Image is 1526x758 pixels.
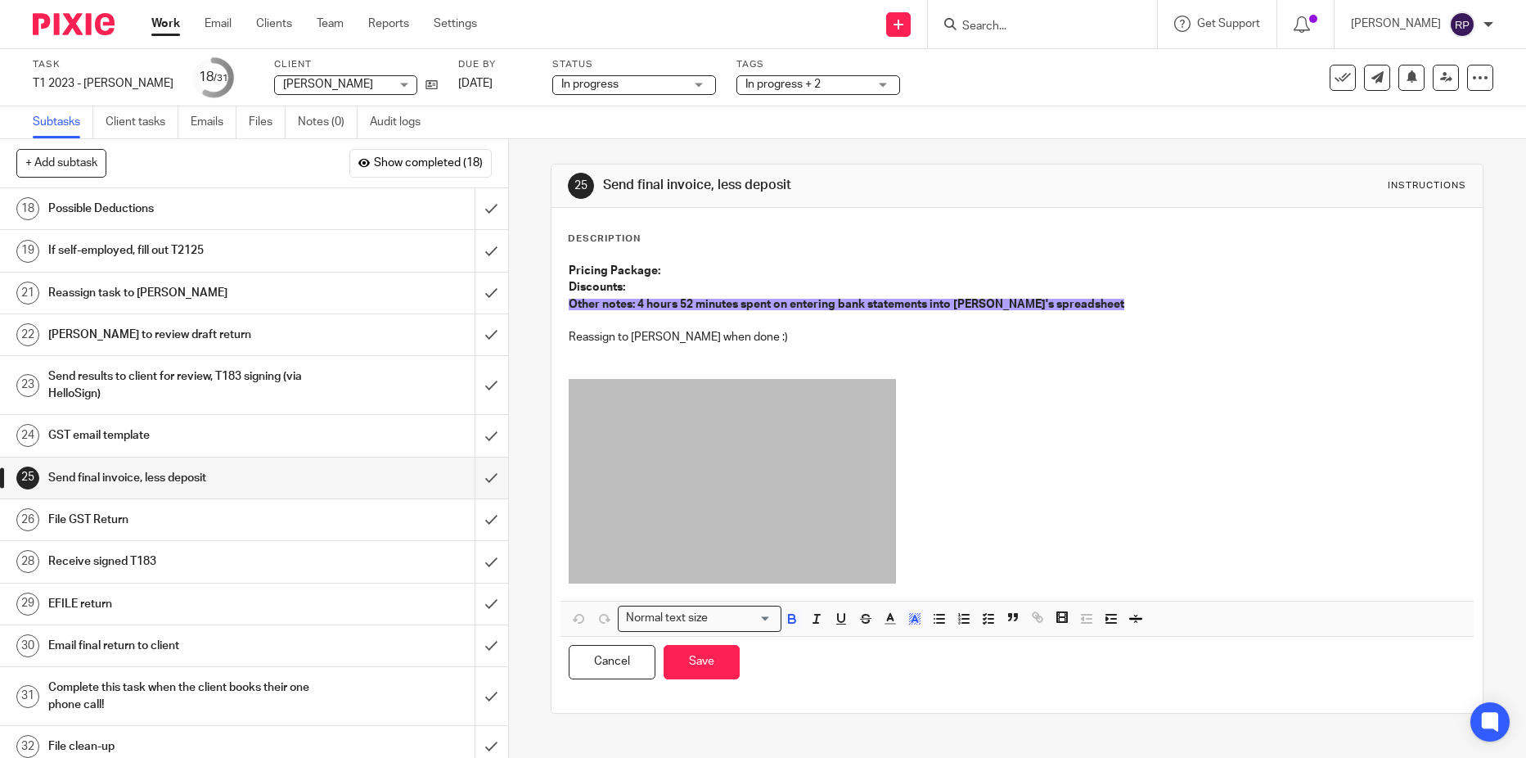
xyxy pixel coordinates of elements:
[48,281,322,305] h1: Reassign task to [PERSON_NAME]
[16,685,39,708] div: 31
[736,58,900,71] label: Tags
[205,16,232,32] a: Email
[48,508,322,532] h1: File GST Return
[568,232,641,246] p: Description
[48,238,322,263] h1: If self-employed, fill out T2125
[48,196,322,221] h1: Possible Deductions
[370,106,433,138] a: Audit logs
[568,173,594,199] div: 25
[622,610,711,627] span: Normal text size
[16,508,39,531] div: 26
[16,197,39,220] div: 18
[48,364,322,406] h1: Send results to client for review, T183 signing (via HelloSign)
[961,20,1108,34] input: Search
[713,610,772,627] input: Search for option
[16,149,106,177] button: + Add subtask
[48,323,322,347] h1: [PERSON_NAME] to review draft return
[569,329,1465,345] p: Reassign to [PERSON_NAME] when done :)
[298,106,358,138] a: Notes (0)
[16,374,39,397] div: 23
[16,735,39,758] div: 32
[33,13,115,35] img: Pixie
[16,424,39,447] div: 24
[349,149,492,177] button: Show completed (18)
[1197,18,1260,29] span: Get Support
[106,106,178,138] a: Client tasks
[434,16,477,32] a: Settings
[48,549,322,574] h1: Receive signed T183
[561,79,619,90] span: In progress
[745,79,821,90] span: In progress + 2
[569,282,625,293] strong: Discounts:
[48,592,322,616] h1: EFILE return
[16,240,39,263] div: 19
[16,282,39,305] div: 21
[1449,11,1475,38] img: svg%3E
[48,423,322,448] h1: GST email template
[368,16,409,32] a: Reports
[569,265,660,277] strong: Pricing Package:
[249,106,286,138] a: Files
[374,157,483,170] span: Show completed (18)
[16,323,39,346] div: 22
[191,106,236,138] a: Emails
[552,58,716,71] label: Status
[33,58,173,71] label: Task
[569,645,655,680] button: Cancel
[1351,16,1441,32] p: [PERSON_NAME]
[199,68,228,87] div: 18
[664,645,740,680] button: Save
[33,75,173,92] div: T1 2023 - [PERSON_NAME]
[48,675,322,717] h1: Complete this task when the client books their one phone call!
[256,16,292,32] a: Clients
[33,106,93,138] a: Subtasks
[283,79,373,90] span: [PERSON_NAME]
[1388,179,1466,192] div: Instructions
[214,74,228,83] small: /31
[618,606,781,631] div: Search for option
[151,16,180,32] a: Work
[317,16,344,32] a: Team
[48,466,322,490] h1: Send final invoice, less deposit
[16,634,39,657] div: 30
[603,177,1052,194] h1: Send final invoice, less deposit
[33,75,173,92] div: T1 2023 - Ashya Lanceley
[16,467,39,490] div: 25
[458,58,532,71] label: Due by
[16,593,39,616] div: 29
[16,550,39,573] div: 28
[274,58,438,71] label: Client
[458,78,493,89] span: [DATE]
[48,634,322,658] h1: Email final return to client
[569,299,1124,310] span: Other notes: 4 hours 52 minutes spent on entering bank statements into [PERSON_NAME]'s spreadsheet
